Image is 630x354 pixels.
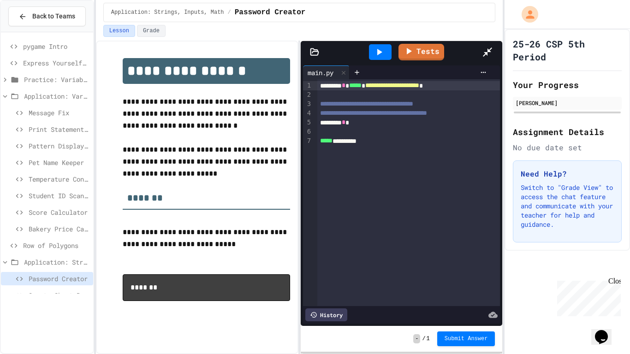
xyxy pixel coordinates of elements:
[303,68,338,77] div: main.py
[437,331,495,346] button: Submit Answer
[24,75,89,84] span: Practice: Variables/Print
[591,317,621,345] iframe: chat widget
[513,125,622,138] h2: Assignment Details
[29,191,89,201] span: Student ID Scanner
[29,158,89,167] span: Pet Name Keeper
[513,37,622,63] h1: 25-26 CSP 5th Period
[427,335,430,342] span: 1
[228,9,231,16] span: /
[516,99,619,107] div: [PERSON_NAME]
[24,91,89,101] span: Application: Variables/Print
[521,183,614,229] p: Switch to "Grade View" to access the chat feature and communicate with your teacher for help and ...
[29,108,89,118] span: Message Fix
[8,6,86,26] button: Back to Teams
[303,90,312,100] div: 2
[23,58,89,68] span: Express Yourself in Python!
[23,41,89,51] span: pygame Intro
[137,25,166,37] button: Grade
[103,25,135,37] button: Lesson
[303,100,312,109] div: 3
[303,81,312,90] div: 1
[29,274,89,283] span: Password Creator
[521,168,614,179] h3: Need Help?
[235,7,306,18] span: Password Creator
[303,127,312,136] div: 6
[513,78,622,91] h2: Your Progress
[24,257,89,267] span: Application: Strings, Inputs, Math
[29,290,89,300] span: Sports Chant Builder
[32,12,75,21] span: Back to Teams
[413,334,420,343] span: -
[29,174,89,184] span: Temperature Converter
[29,124,89,134] span: Print Statement Repair
[23,241,89,250] span: Row of Polygons
[303,118,312,127] div: 5
[29,141,89,151] span: Pattern Display Challenge
[303,136,312,146] div: 7
[29,207,89,217] span: Score Calculator
[303,109,312,118] div: 4
[445,335,488,342] span: Submit Answer
[305,308,347,321] div: History
[111,9,224,16] span: Application: Strings, Inputs, Math
[513,142,622,153] div: No due date set
[512,4,541,25] div: My Account
[553,277,621,316] iframe: chat widget
[398,44,444,60] a: Tests
[29,224,89,234] span: Bakery Price Calculator
[4,4,64,59] div: Chat with us now!Close
[422,335,425,342] span: /
[303,65,350,79] div: main.py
